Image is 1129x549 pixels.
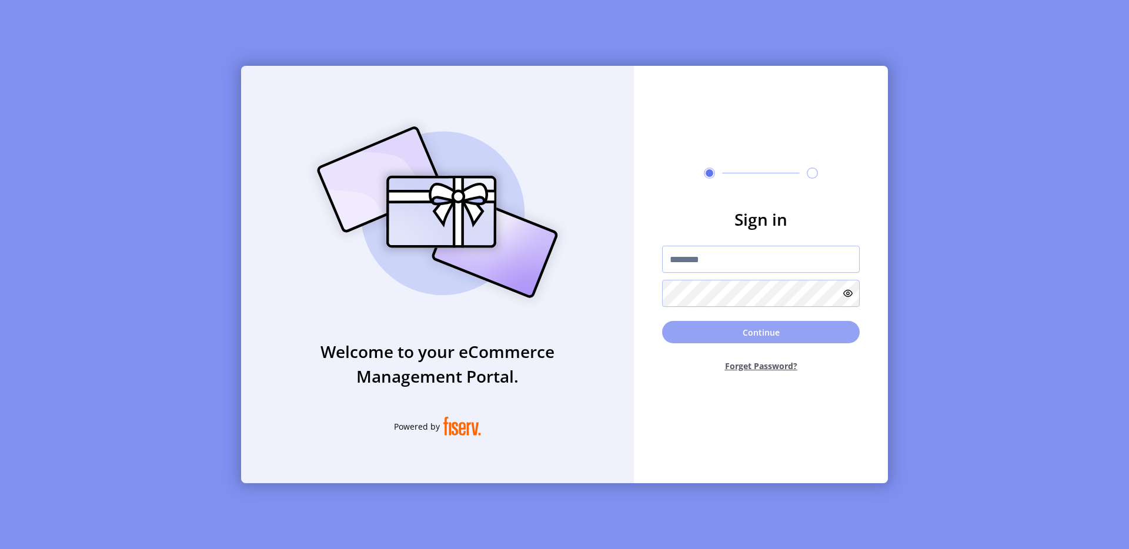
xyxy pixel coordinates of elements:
h3: Sign in [662,207,860,232]
button: Forget Password? [662,350,860,381]
button: Continue [662,321,860,343]
img: card_Illustration.svg [299,113,576,311]
h3: Welcome to your eCommerce Management Portal. [241,339,634,389]
span: Powered by [394,420,440,433]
